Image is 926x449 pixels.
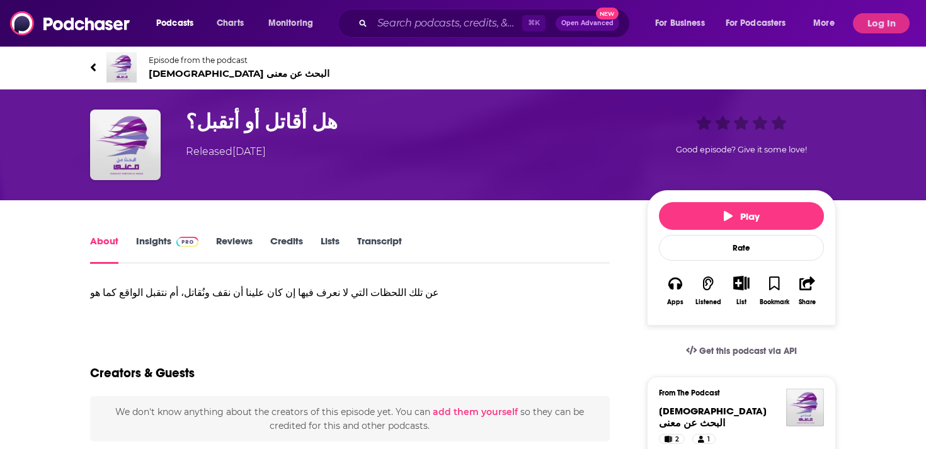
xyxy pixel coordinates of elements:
[724,210,760,222] span: Play
[596,8,619,20] span: New
[267,287,283,298] span: كان
[786,389,824,426] img: بودكاست البحث عن معنى
[176,237,198,247] img: Podchaser Pro
[726,14,786,32] span: For Podcasters
[561,20,614,26] span: Open Advanced
[707,433,710,446] span: 1
[695,298,721,306] div: Listened
[260,13,329,33] button: open menu
[760,298,789,306] div: Bookmark
[186,144,266,159] div: Released [DATE]
[659,405,767,429] span: [DEMOGRAPHIC_DATA] البحث عن معنى
[146,287,178,298] span: أم نتقبل
[316,287,340,298] span: نعرف
[357,235,402,264] a: Transcript
[270,235,303,264] a: Credits
[758,268,791,314] button: Bookmark
[556,16,619,31] button: Open AdvancedNew
[147,13,210,33] button: open menu
[90,287,100,298] span: هو
[212,287,231,298] span: نقف
[217,14,244,32] span: Charts
[659,235,824,261] div: Rate
[156,14,193,32] span: Podcasts
[115,406,584,431] span: We don't know anything about the creators of this episode yet . You can so they can be credited f...
[736,298,746,306] div: List
[103,287,117,298] span: كما
[350,9,642,38] div: Search podcasts, credits, & more...
[692,434,715,444] a: 1
[216,235,253,264] a: Reviews
[799,298,816,306] div: Share
[90,365,195,381] h2: Creators & Guests
[285,287,295,298] span: إن
[246,287,265,298] span: علينا
[659,434,685,444] a: 2
[90,52,463,82] a: بودكاست البحث عن معنىEpisode from the podcast[DEMOGRAPHIC_DATA] البحث عن معنى
[659,405,767,429] a: بودكاست البحث عن معنى
[268,14,313,32] span: Monitoring
[10,11,131,35] img: Podchaser - Follow, Share and Rate Podcasts
[298,287,314,298] span: فيها
[728,276,754,290] button: Show More Button
[90,235,118,264] a: About
[522,15,546,31] span: ⌘ K
[659,202,824,230] button: Play
[655,14,705,32] span: For Business
[321,235,340,264] a: Lists
[717,13,804,33] button: open menu
[813,14,835,32] span: More
[804,13,850,33] button: open menu
[351,287,368,298] span: التي
[667,298,683,306] div: Apps
[425,287,439,298] span: عن
[725,268,758,314] div: Show More ButtonList
[646,13,721,33] button: open menu
[90,110,161,180] img: هل أقاتل أو أتقبل؟
[791,268,824,314] button: Share
[136,235,198,264] a: InsightsPodchaser Pro
[692,268,724,314] button: Listened
[433,407,518,417] button: add them yourself
[209,13,251,33] a: Charts
[343,287,348,298] span: لا
[853,13,910,33] button: Log In
[676,336,807,367] a: Get this podcast via API
[659,268,692,314] button: Apps
[106,52,137,82] img: بودكاست البحث عن معنى
[675,433,679,446] span: 2
[676,145,807,154] span: Good episode? Give it some love!
[409,287,423,298] span: تلك
[186,110,627,134] h1: هل أقاتل أو أتقبل؟
[181,287,210,298] span: ونُقاتل،
[119,287,143,298] span: الواقع
[370,287,406,298] span: اللحظات
[233,287,243,298] span: أن
[659,389,814,397] h3: From The Podcast
[149,67,329,79] span: [DEMOGRAPHIC_DATA] البحث عن معنى
[149,55,329,65] span: Episode from the podcast
[372,13,522,33] input: Search podcasts, credits, & more...
[699,346,797,356] span: Get this podcast via API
